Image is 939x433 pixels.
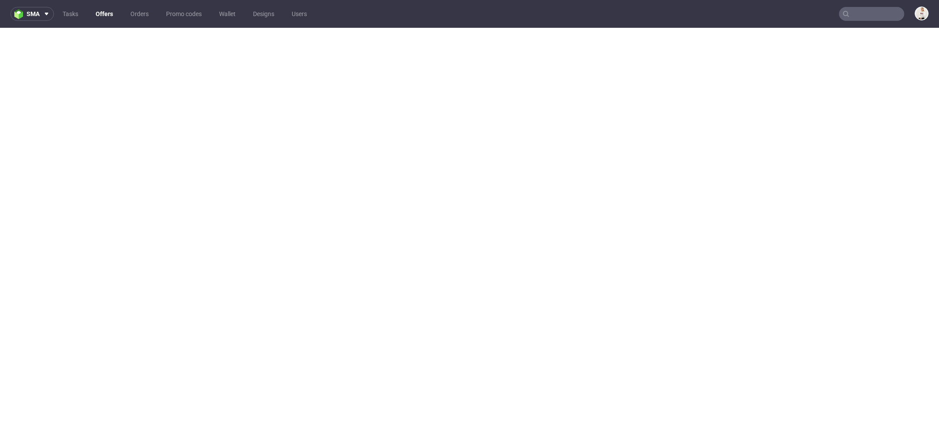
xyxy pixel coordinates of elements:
a: Orders [125,7,154,21]
a: Promo codes [161,7,207,21]
span: sma [27,11,40,17]
a: Users [286,7,312,21]
a: Wallet [214,7,241,21]
a: Designs [248,7,280,21]
img: Mari Fok [916,7,928,20]
button: sma [10,7,54,21]
img: logo [14,9,27,19]
a: Offers [90,7,118,21]
a: Tasks [57,7,83,21]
